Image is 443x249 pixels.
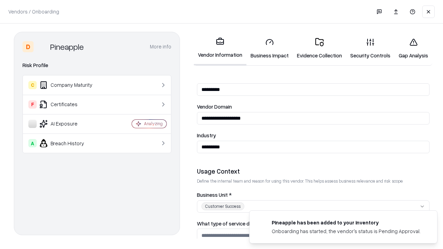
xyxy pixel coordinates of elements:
div: Usage Context [197,167,430,175]
img: Pineapple [36,41,47,52]
div: Customer Success [201,202,244,210]
div: F [28,100,37,109]
div: Risk Profile [22,61,171,70]
label: Industry [197,133,430,138]
button: Customer Success [197,200,430,213]
button: More info [150,40,171,53]
a: Business Impact [246,33,293,65]
a: Gap Analysis [395,33,432,65]
div: D [22,41,34,52]
div: AI Exposure [28,120,111,128]
div: Pineapple [50,41,84,52]
a: Evidence Collection [293,33,346,65]
img: pineappleenergy.com [258,219,266,227]
label: Business Unit * [197,192,430,197]
div: Company Maturity [28,81,111,89]
label: What type of service does the vendor provide? * [197,221,430,226]
div: Analyzing [144,121,163,127]
div: Breach History [28,139,111,147]
div: Certificates [28,100,111,109]
a: Security Controls [346,33,395,65]
label: Vendor Domain [197,104,430,109]
a: Vendor Information [194,32,246,65]
p: Vendors / Onboarding [8,8,59,15]
div: Onboarding has started, the vendor's status is Pending Approval. [272,228,421,235]
p: Define the internal team and reason for using this vendor. This helps assess business relevance a... [197,178,430,184]
div: C [28,81,37,89]
div: Pineapple has been added to your inventory [272,219,421,226]
div: A [28,139,37,147]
